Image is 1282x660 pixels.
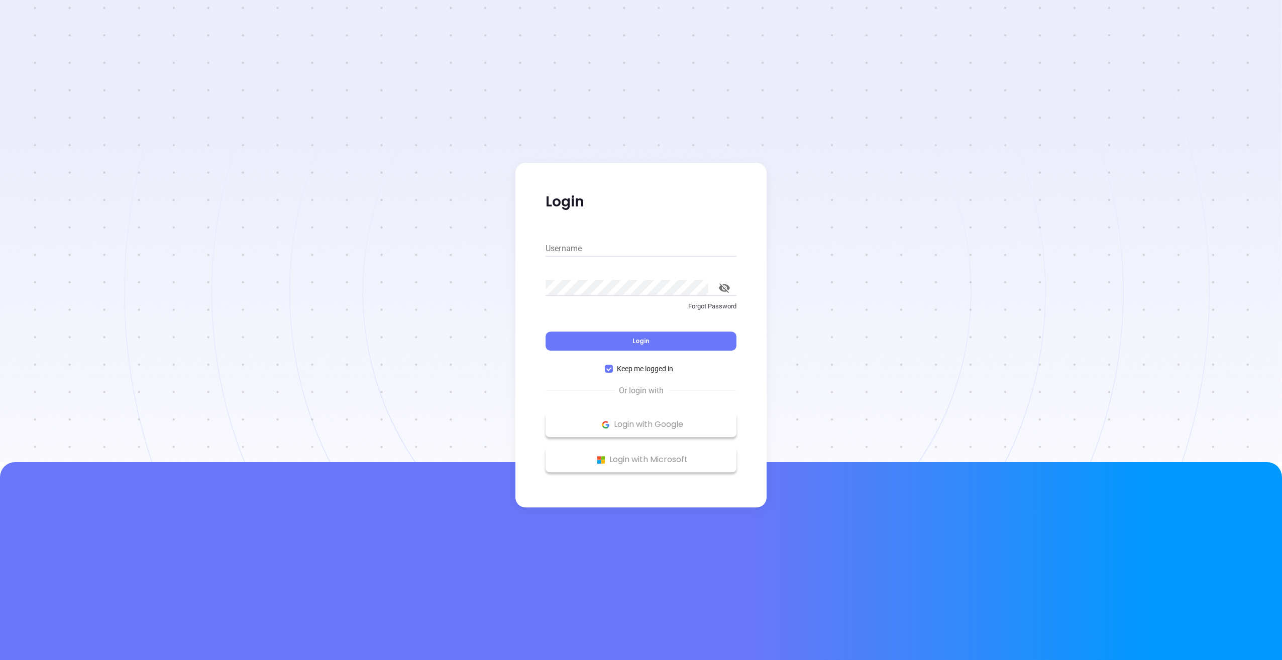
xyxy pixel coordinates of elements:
button: Google Logo Login with Google [546,412,736,437]
span: Keep me logged in [613,363,677,374]
img: Microsoft Logo [595,454,607,466]
p: Login with Google [551,417,731,432]
button: toggle password visibility [712,276,736,300]
button: Microsoft Logo Login with Microsoft [546,447,736,472]
a: Forgot Password [546,301,736,319]
p: Login with Microsoft [551,452,731,467]
p: Forgot Password [546,301,736,311]
span: Login [632,337,650,345]
span: Or login with [614,385,669,397]
button: Login [546,332,736,351]
img: Google Logo [599,418,612,431]
p: Login [546,193,736,211]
